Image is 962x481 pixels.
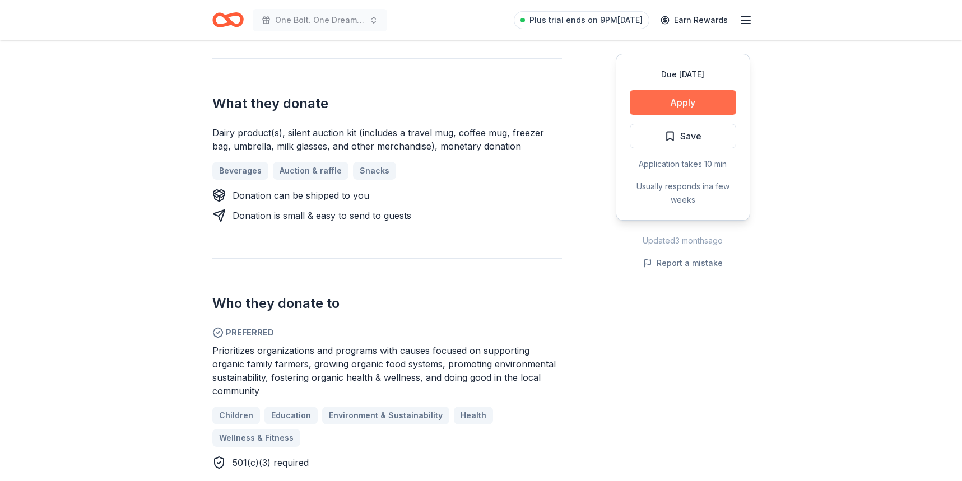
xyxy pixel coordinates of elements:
[212,162,268,180] a: Beverages
[630,68,736,81] div: Due [DATE]
[212,7,244,33] a: Home
[253,9,387,31] button: One Bolt. One Dream. [GEOGRAPHIC_DATA] [GEOGRAPHIC_DATA]
[271,409,311,422] span: Education
[233,189,369,202] div: Donation can be shipped to you
[212,326,562,339] span: Preferred
[212,407,260,424] a: Children
[454,407,493,424] a: Health
[219,431,294,445] span: Wellness & Fitness
[212,295,562,312] h2: Who they donate to
[273,162,348,180] a: Auction & raffle
[233,457,309,468] span: 501(c)(3) required
[219,409,253,422] span: Children
[212,345,556,396] span: Prioritizes organizations and programs with causes focused on supporting organic family farmers, ...
[329,409,443,422] span: Environment & Sustainability
[514,11,649,29] a: Plus trial ends on 9PM[DATE]
[461,409,486,422] span: Health
[630,157,736,171] div: Application takes 10 min
[680,129,701,143] span: Save
[212,95,562,113] h2: What they donate
[654,10,735,30] a: Earn Rewards
[630,90,736,115] button: Apply
[212,126,562,153] div: Dairy product(s), silent auction kit (includes a travel mug, coffee mug, freezer bag, umbrella, m...
[616,234,750,247] div: Updated 3 months ago
[353,162,396,180] a: Snacks
[212,429,300,447] a: Wellness & Fitness
[630,124,736,148] button: Save
[630,180,736,207] div: Usually responds in a few weeks
[643,256,723,270] button: Report a mistake
[233,209,411,222] div: Donation is small & easy to send to guests
[322,407,449,424] a: Environment & Sustainability
[529,13,643,27] span: Plus trial ends on 9PM[DATE]
[275,13,365,27] span: One Bolt. One Dream. [GEOGRAPHIC_DATA] [GEOGRAPHIC_DATA]
[264,407,318,424] a: Education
